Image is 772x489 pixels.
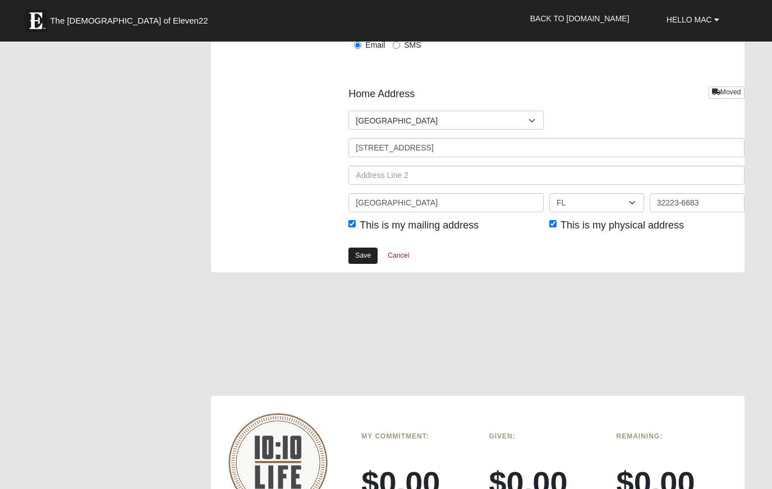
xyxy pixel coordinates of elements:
[667,15,712,24] span: Hello Mac
[658,6,728,34] a: Hello Mac
[361,432,472,440] h6: My Commitment:
[356,111,529,130] span: [GEOGRAPHIC_DATA]
[25,10,47,32] img: Eleven22 logo
[348,86,415,102] span: Home Address
[404,40,421,49] span: SMS
[393,42,400,49] input: SMS
[549,220,557,227] input: This is my physical address
[348,193,544,212] input: City
[348,166,744,185] input: Address Line 2
[522,4,638,33] a: Back to [DOMAIN_NAME]
[19,4,243,32] a: The [DEMOGRAPHIC_DATA] of Eleven22
[380,247,416,264] a: Cancel
[616,432,727,440] h6: Remaining:
[348,138,744,157] input: Address Line 1
[489,432,599,440] h6: Given:
[360,220,479,231] span: This is my mailing address
[348,220,356,227] input: This is my mailing address
[365,40,385,49] span: Email
[560,220,684,231] span: This is my physical address
[650,193,745,212] input: Zip
[50,15,208,26] span: The [DEMOGRAPHIC_DATA] of Eleven22
[354,42,361,49] input: Email
[709,86,745,98] a: Moved
[348,248,378,264] a: Save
